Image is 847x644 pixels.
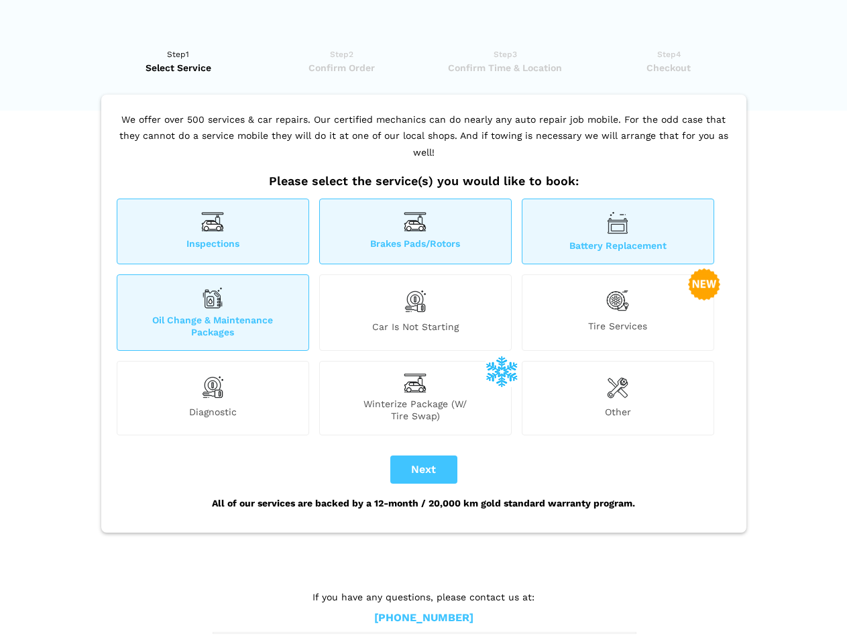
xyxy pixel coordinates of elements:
div: All of our services are backed by a 12-month / 20,000 km gold standard warranty program. [113,484,734,523]
span: Diagnostic [117,406,308,422]
a: Step3 [428,48,583,74]
span: Checkout [591,61,746,74]
a: Step1 [101,48,256,74]
a: Step4 [591,48,746,74]
span: Confirm Order [264,61,419,74]
span: Tire Services [522,320,714,338]
span: Brakes Pads/Rotors [320,237,511,252]
button: Next [390,455,457,484]
img: new-badge-2-48.png [688,268,720,301]
span: Inspections [117,237,308,252]
span: Battery Replacement [522,239,714,252]
span: Oil Change & Maintenance Packages [117,314,308,338]
span: Winterize Package (W/ Tire Swap) [320,398,511,422]
span: Other [522,406,714,422]
p: We offer over 500 services & car repairs. Our certified mechanics can do nearly any auto repair j... [113,111,734,174]
img: winterize-icon_1.png [486,355,518,387]
h2: Please select the service(s) you would like to book: [113,174,734,189]
span: Select Service [101,61,256,74]
a: Step2 [264,48,419,74]
a: [PHONE_NUMBER] [374,611,473,625]
p: If you have any questions, please contact us at: [213,590,635,604]
span: Car is not starting [320,321,511,338]
span: Confirm Time & Location [428,61,583,74]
